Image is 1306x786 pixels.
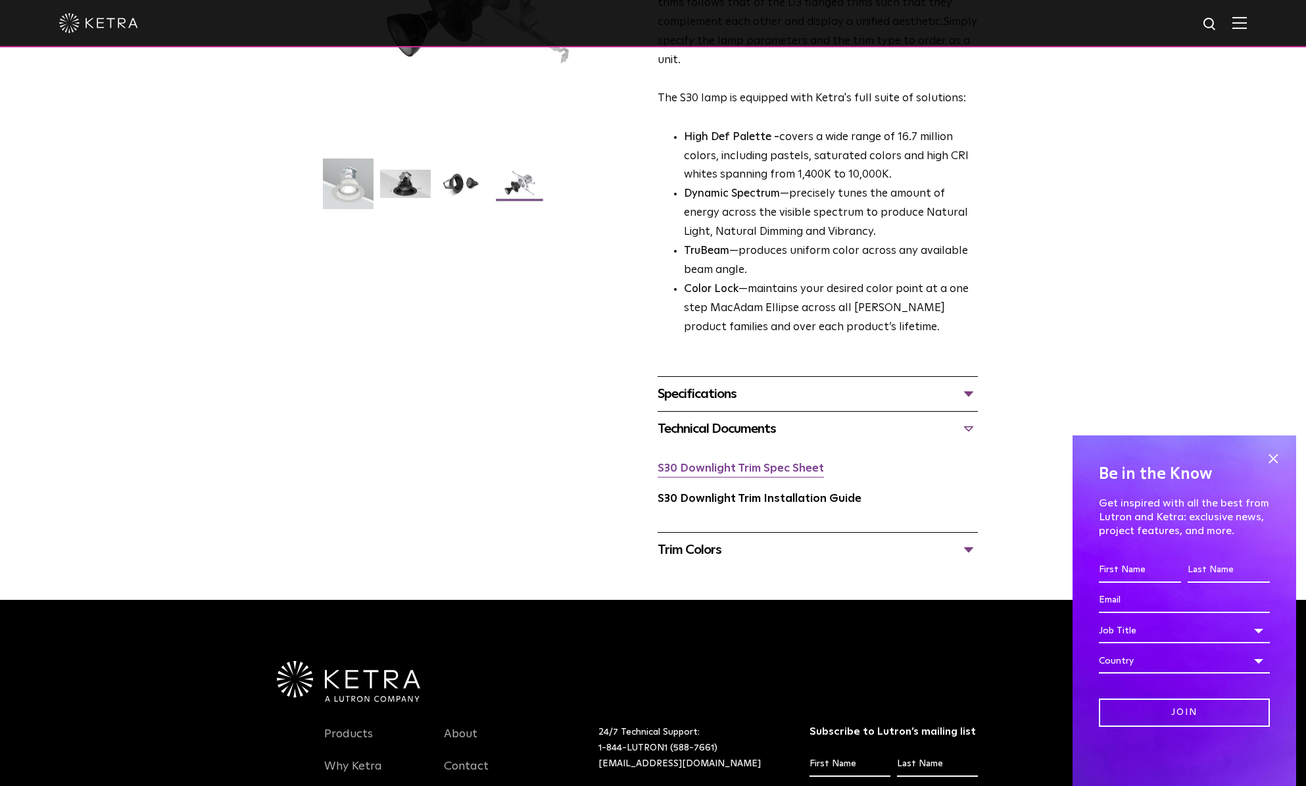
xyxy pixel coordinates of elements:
strong: High Def Palette - [684,132,779,143]
input: Last Name [897,752,978,777]
img: S30 Halo Downlight_Table Top_Black [437,170,488,208]
a: Products [324,727,373,757]
img: search icon [1202,16,1219,33]
a: 1-844-LUTRON1 (588-7661) [598,743,717,752]
input: First Name [810,752,890,777]
input: Email [1099,588,1270,613]
div: Country [1099,649,1270,674]
img: S30 Halo Downlight_Hero_Black_Gradient [380,170,431,208]
h4: Be in the Know [1099,462,1270,487]
a: About [444,727,477,757]
input: First Name [1099,558,1181,583]
strong: Dynamic Spectrum [684,188,780,199]
div: Technical Documents [658,418,978,439]
li: —produces uniform color across any available beam angle. [684,242,978,280]
strong: TruBeam [684,245,729,257]
img: Ketra-aLutronCo_White_RGB [277,661,420,702]
li: —precisely tunes the amount of energy across the visible spectrum to produce Natural Light, Natur... [684,185,978,242]
img: ketra-logo-2019-white [59,13,138,33]
p: covers a wide range of 16.7 million colors, including pastels, saturated colors and high CRI whit... [684,128,978,185]
img: S30-DownlightTrim-2021-Web-Square [323,159,374,219]
input: Join [1099,699,1270,727]
strong: Color Lock [684,283,738,295]
a: S30 Downlight Trim Installation Guide [658,493,861,504]
div: Job Title [1099,618,1270,643]
a: S30 Downlight Trim Spec Sheet [658,463,824,474]
p: 24/7 Technical Support: [598,725,777,772]
img: S30 Halo Downlight_Exploded_Black [495,170,545,208]
div: Specifications [658,383,978,405]
a: [EMAIL_ADDRESS][DOMAIN_NAME] [598,759,761,768]
li: —maintains your desired color point at a one step MacAdam Ellipse across all [PERSON_NAME] produc... [684,280,978,337]
p: Get inspired with all the best from Lutron and Ketra: exclusive news, project features, and more. [1099,497,1270,537]
input: Last Name [1188,558,1270,583]
img: Hamburger%20Nav.svg [1232,16,1247,29]
div: Trim Colors [658,539,978,560]
h3: Subscribe to Lutron’s mailing list [810,725,979,739]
